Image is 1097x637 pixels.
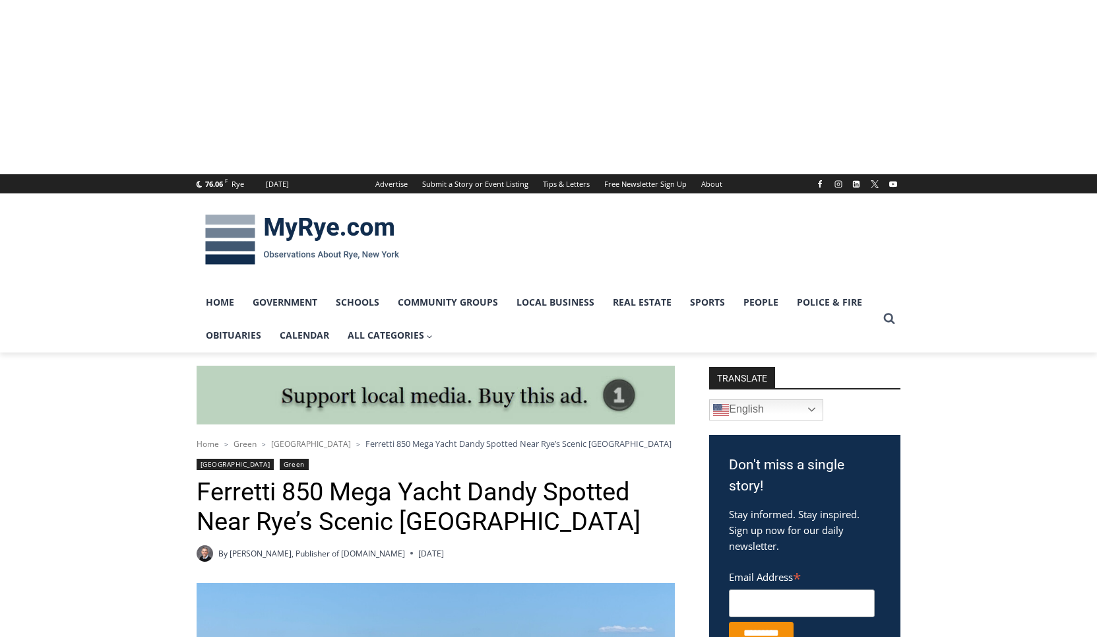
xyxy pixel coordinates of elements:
[788,286,871,319] a: Police & Fire
[224,440,228,449] span: >
[729,455,881,496] h3: Don't miss a single story!
[197,205,408,274] img: MyRye.com
[729,506,881,554] p: Stay informed. Stay inspired. Sign up now for our daily newsletter.
[734,286,788,319] a: People
[197,319,270,352] a: Obituaries
[197,438,219,450] a: Home
[243,286,327,319] a: Government
[218,547,228,560] span: By
[604,286,681,319] a: Real Estate
[338,319,443,352] a: All Categories
[368,174,415,193] a: Advertise
[694,174,730,193] a: About
[271,438,351,450] a: [GEOGRAPHIC_DATA]
[418,547,444,560] time: [DATE]
[197,459,274,470] a: [GEOGRAPHIC_DATA]
[197,477,675,537] h1: Ferretti 850 Mega Yacht Dandy Spotted Near Rye’s Scenic [GEOGRAPHIC_DATA]
[681,286,734,319] a: Sports
[709,367,775,388] strong: TRANSLATE
[348,328,433,343] span: All Categories
[197,286,243,319] a: Home
[266,178,289,190] div: [DATE]
[709,399,823,420] a: English
[867,176,883,192] a: X
[415,174,536,193] a: Submit a Story or Event Listing
[262,440,266,449] span: >
[368,174,730,193] nav: Secondary Navigation
[327,286,389,319] a: Schools
[597,174,694,193] a: Free Newsletter Sign Up
[507,286,604,319] a: Local Business
[270,319,338,352] a: Calendar
[848,176,864,192] a: Linkedin
[885,176,901,192] a: YouTube
[356,440,360,449] span: >
[389,286,507,319] a: Community Groups
[225,177,228,184] span: F
[230,548,405,559] a: [PERSON_NAME], Publisher of [DOMAIN_NAME]
[197,545,213,562] a: Author image
[197,437,675,450] nav: Breadcrumbs
[713,402,729,418] img: en
[831,176,846,192] a: Instagram
[729,564,875,587] label: Email Address
[232,178,244,190] div: Rye
[234,438,257,450] a: Green
[365,438,672,450] span: Ferretti 850 Mega Yacht Dandy Spotted Near Rye’s Scenic [GEOGRAPHIC_DATA]
[197,366,675,425] img: support local media, buy this ad
[812,176,828,192] a: Facebook
[280,459,309,470] a: Green
[197,286,877,352] nav: Primary Navigation
[536,174,597,193] a: Tips & Letters
[877,307,901,331] button: View Search Form
[205,179,223,189] span: 76.06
